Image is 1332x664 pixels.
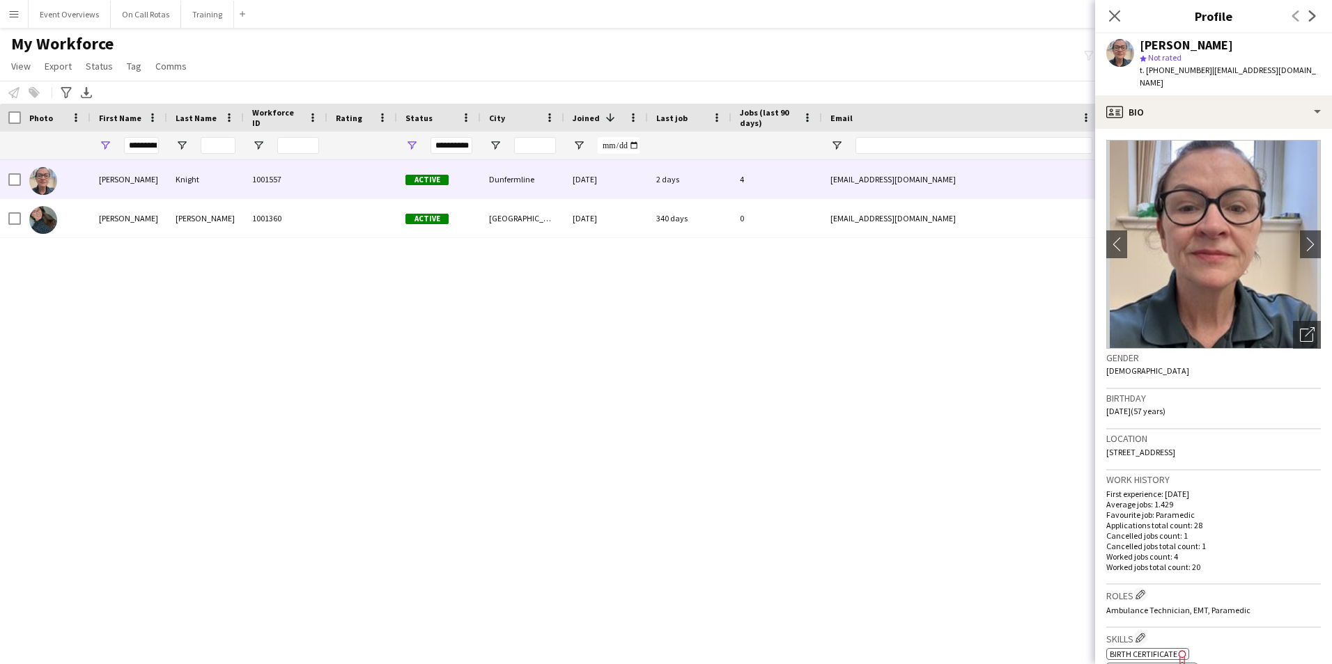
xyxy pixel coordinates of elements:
button: Open Filter Menu [252,139,265,152]
div: 4 [731,160,822,198]
span: City [489,113,505,123]
span: Last job [656,113,688,123]
p: Worked jobs total count: 20 [1106,562,1321,572]
input: Workforce ID Filter Input [277,137,319,154]
span: [STREET_ADDRESS] [1106,447,1175,457]
span: Not rated [1148,52,1182,63]
img: Crew avatar or photo [1106,140,1321,349]
span: Status [86,60,113,72]
h3: Birthday [1106,392,1321,404]
div: Knight [167,160,244,198]
button: Open Filter Menu [489,139,502,152]
app-action-btn: Advanced filters [58,84,75,101]
span: Active [405,175,449,185]
input: Joined Filter Input [598,137,640,154]
button: Event Overviews [29,1,111,28]
div: Dunfermline [481,160,564,198]
input: First Name Filter Input [124,137,159,154]
span: Jobs (last 90 days) [740,107,797,128]
button: On Call Rotas [111,1,181,28]
span: My Workforce [11,33,114,54]
a: Comms [150,57,192,75]
button: Open Filter Menu [573,139,585,152]
div: 2 days [648,160,731,198]
span: Birth Certificate [1110,649,1177,659]
a: Export [39,57,77,75]
span: t. [PHONE_NUMBER] [1140,65,1212,75]
span: Joined [573,113,600,123]
div: Open photos pop-in [1293,321,1321,349]
a: Status [80,57,118,75]
span: Rating [336,113,362,123]
p: Favourite job: Paramedic [1106,509,1321,520]
span: First Name [99,113,141,123]
input: City Filter Input [514,137,556,154]
span: Ambulance Technician, EMT, Paramedic [1106,605,1250,615]
div: [PERSON_NAME] [91,160,167,198]
span: Email [830,113,853,123]
div: Bio [1095,95,1332,129]
input: Email Filter Input [855,137,1092,154]
div: [EMAIL_ADDRESS][DOMAIN_NAME] [822,199,1101,237]
div: [EMAIL_ADDRESS][DOMAIN_NAME] [822,160,1101,198]
p: First experience: [DATE] [1106,489,1321,499]
span: Tag [127,60,141,72]
span: Workforce ID [252,107,302,128]
span: Photo [29,113,53,123]
h3: Roles [1106,587,1321,602]
h3: Gender [1106,351,1321,364]
span: [DEMOGRAPHIC_DATA] [1106,365,1189,376]
div: [PERSON_NAME] [91,199,167,237]
button: Open Filter Menu [830,139,843,152]
img: Catherine Farrer [29,206,57,234]
h3: Profile [1095,7,1332,25]
div: 1001360 [244,199,327,237]
img: Catherine Knight [29,167,57,195]
span: Last Name [176,113,217,123]
div: 0 [731,199,822,237]
button: Open Filter Menu [176,139,188,152]
span: Comms [155,60,187,72]
p: Applications total count: 28 [1106,520,1321,530]
button: Open Filter Menu [405,139,418,152]
h3: Skills [1106,631,1321,645]
input: Last Name Filter Input [201,137,235,154]
p: Cancelled jobs total count: 1 [1106,541,1321,551]
span: | [EMAIL_ADDRESS][DOMAIN_NAME] [1140,65,1316,88]
div: [GEOGRAPHIC_DATA] [481,199,564,237]
app-action-btn: Export XLSX [78,84,95,101]
a: View [6,57,36,75]
div: [DATE] [564,199,648,237]
div: [PERSON_NAME] [1140,39,1233,52]
p: Average jobs: 1.429 [1106,499,1321,509]
button: Open Filter Menu [99,139,111,152]
button: Training [181,1,234,28]
span: Status [405,113,433,123]
div: 1001557 [244,160,327,198]
span: View [11,60,31,72]
span: Active [405,214,449,224]
p: Cancelled jobs count: 1 [1106,530,1321,541]
span: [DATE] (57 years) [1106,406,1165,416]
p: Worked jobs count: 4 [1106,551,1321,562]
h3: Work history [1106,473,1321,486]
span: Export [45,60,72,72]
h3: Location [1106,432,1321,445]
div: [DATE] [564,160,648,198]
div: 340 days [648,199,731,237]
a: Tag [121,57,147,75]
div: [PERSON_NAME] [167,199,244,237]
